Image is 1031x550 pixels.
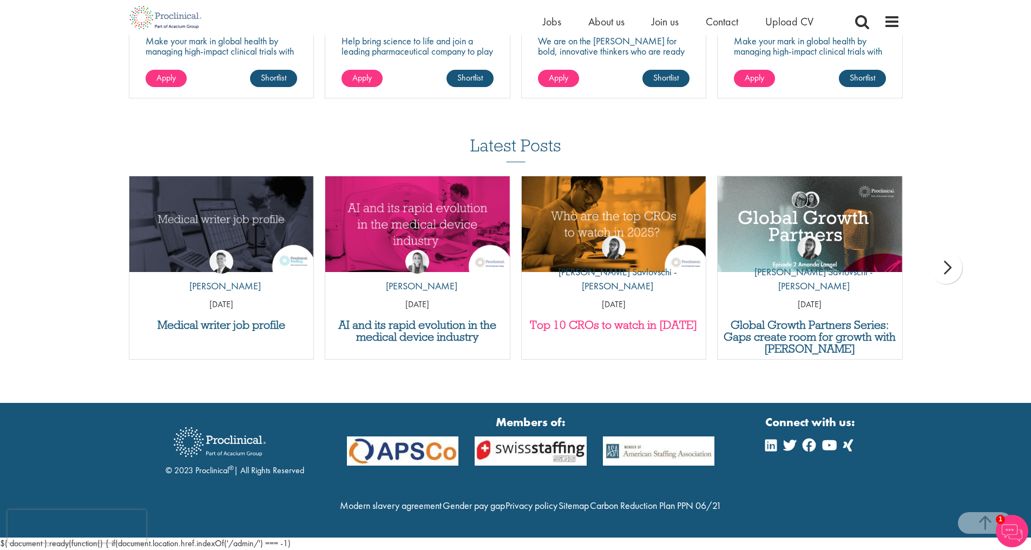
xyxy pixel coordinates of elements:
iframe: reCAPTCHA [8,510,146,542]
h3: Latest Posts [470,136,561,162]
a: Modern slavery agreement [340,499,442,512]
a: Privacy policy [505,499,557,512]
a: Top 10 CROs to watch in [DATE] [527,319,701,331]
a: Contact [706,15,738,29]
a: Apply [342,70,383,87]
a: Theodora Savlovschi - Wicks [PERSON_NAME] Savlovschi - [PERSON_NAME] [718,236,902,298]
strong: Connect with us: [765,414,857,430]
span: 1 [996,515,1005,524]
a: Gender pay gap [443,499,505,512]
div: © 2023 Proclinical | All Rights Reserved [166,419,304,477]
a: Link to a post [129,176,314,272]
a: AI and its rapid evolution in the medical device industry [331,319,504,343]
p: [DATE] [522,299,706,311]
a: Apply [146,70,187,87]
img: Hannah Burke [405,250,429,274]
a: Jobs [543,15,561,29]
p: Help bring science to life and join a leading pharmaceutical company to play a key role in delive... [342,36,494,87]
p: [PERSON_NAME] Savlovschi - [PERSON_NAME] [522,265,706,293]
a: Global Growth Partners Series: Gaps create room for growth with [PERSON_NAME] [723,319,897,355]
img: Proclinical Recruitment [166,420,274,465]
a: Upload CV [765,15,813,29]
span: Apply [549,72,568,83]
a: George Watson [PERSON_NAME] [181,250,261,299]
a: Link to a post [522,176,706,272]
strong: Members of: [347,414,715,430]
img: AI and Its Impact on the Medical Device Industry | Proclinical [325,176,510,272]
p: [DATE] [718,299,902,311]
a: Link to a post [718,176,902,272]
a: Shortlist [446,70,494,87]
img: Medical writer job profile [129,176,314,272]
div: next [930,251,962,284]
a: Shortlist [642,70,689,87]
img: Top 10 CROs 2025 | Proclinical [522,176,706,272]
p: Make your mark in global health by managing high-impact clinical trials with a leading CRO. [146,36,298,67]
p: [PERSON_NAME] [181,279,261,293]
a: Join us [652,15,679,29]
p: [DATE] [325,299,510,311]
p: [DATE] [129,299,314,311]
img: Theodora Savlovschi - Wicks [798,236,822,260]
p: Make your mark in global health by managing high-impact clinical trials with a leading CRO. [734,36,886,67]
span: Apply [156,72,176,83]
a: Apply [538,70,579,87]
img: APSCo [339,436,467,466]
sup: ® [229,463,234,472]
a: About us [588,15,625,29]
span: Apply [352,72,372,83]
a: Shortlist [839,70,886,87]
a: Theodora Savlovschi - Wicks [PERSON_NAME] Savlovschi - [PERSON_NAME] [522,236,706,298]
img: George Watson [209,250,233,274]
a: Carbon Reduction Plan PPN 06/21 [590,499,721,512]
a: Shortlist [250,70,297,87]
a: Medical writer job profile [135,319,308,331]
p: [PERSON_NAME] Savlovschi - [PERSON_NAME] [718,265,902,293]
img: APSCo [595,436,723,466]
a: Apply [734,70,775,87]
img: Theodora Savlovschi - Wicks [602,236,626,260]
span: Apply [745,72,764,83]
a: Sitemap [559,499,589,512]
p: We are on the [PERSON_NAME] for bold, innovative thinkers who are ready to help push the boundari... [538,36,690,87]
img: Chatbot [996,515,1028,547]
a: Hannah Burke [PERSON_NAME] [378,250,457,299]
a: Link to a post [325,176,510,272]
img: APSCo [467,436,595,466]
p: [PERSON_NAME] [378,279,457,293]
